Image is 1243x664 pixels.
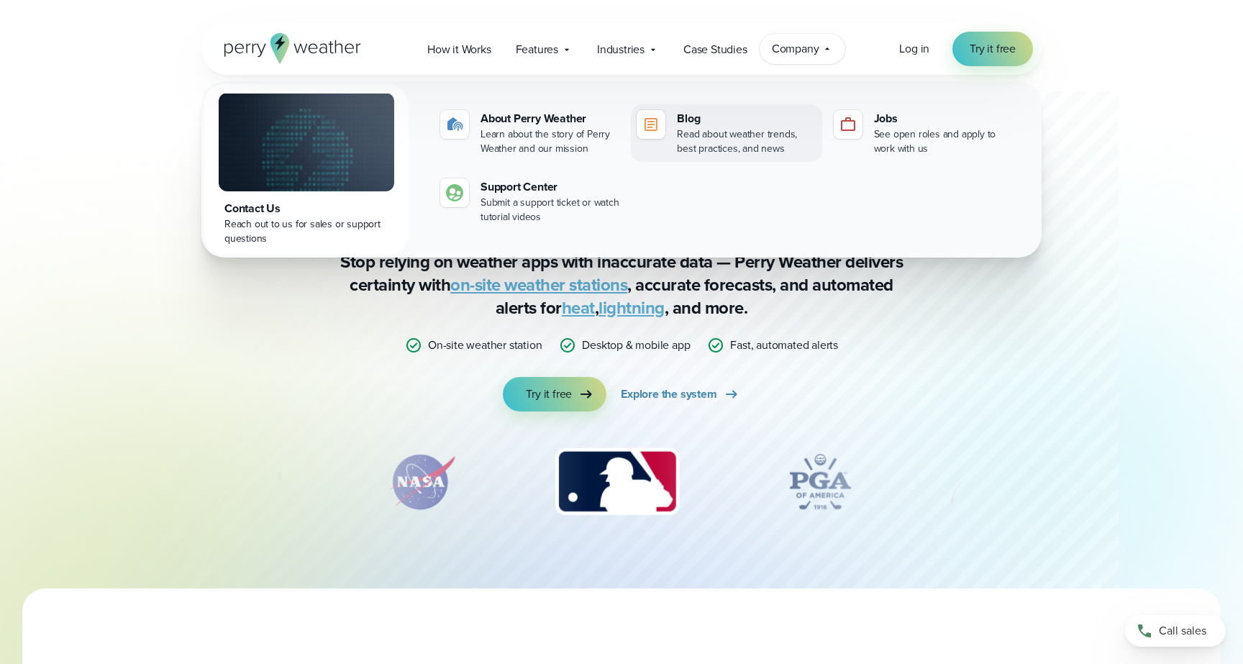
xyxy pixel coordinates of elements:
div: 3 of 12 [541,446,693,518]
a: Call sales [1125,615,1226,647]
img: DPR-Construction.svg [947,446,1062,518]
div: Blog [677,110,816,127]
span: Industries [597,41,645,58]
div: Read about weather trends, best practices, and news [677,127,816,156]
a: Blog Read about weather trends, best practices, and news [631,104,821,162]
div: slideshow [273,446,970,525]
a: Support Center Submit a support ticket or watch tutorial videos [434,173,625,230]
img: contact-icon.svg [446,184,463,201]
a: About Perry Weather Learn about the story of Perry Weather and our mission [434,104,625,162]
div: Learn about the story of Perry Weather and our mission [481,127,619,156]
div: Jobs [874,110,1013,127]
img: blog-icon.svg [642,116,660,133]
div: About Perry Weather [481,110,619,127]
span: Features [516,41,558,58]
span: Log in [899,40,929,57]
img: about-icon.svg [446,116,463,133]
span: Call sales [1159,622,1206,640]
p: Desktop & mobile app [582,337,690,354]
div: Submit a support ticket or watch tutorial videos [481,196,619,224]
span: Explore the system [621,386,716,403]
img: PGA.svg [762,446,878,518]
a: on-site weather stations [450,272,627,298]
div: 2 of 12 [371,446,472,518]
div: Support Center [481,178,619,196]
a: Case Studies [671,35,760,64]
span: Try it free [526,386,572,403]
img: jobs-icon-1.svg [839,116,857,133]
a: Try it free [503,377,606,411]
div: Reach out to us for sales or support questions [224,217,388,246]
span: How it Works [427,41,491,58]
a: heat [562,295,595,321]
a: Explore the system [621,377,739,411]
p: Fast, automated alerts [730,337,838,354]
span: Company [772,40,819,58]
span: Case Studies [683,41,747,58]
a: Log in [899,40,929,58]
a: How it Works [415,35,504,64]
div: See open roles and apply to work with us [874,127,1013,156]
span: Try it free [970,40,1016,58]
div: Contact Us [224,200,388,217]
div: 5 of 12 [947,446,1062,518]
div: 4 of 12 [762,446,878,518]
a: Try it free [952,32,1033,66]
p: Stop relying on weather apps with inaccurate data — Perry Weather delivers certainty with , accur... [334,250,909,319]
p: On-site weather station [428,337,542,354]
a: Contact Us Reach out to us for sales or support questions [204,84,409,255]
a: lightning [598,295,665,321]
a: Jobs See open roles and apply to work with us [828,104,1019,162]
img: NASA.svg [371,446,472,518]
img: MLB.svg [541,446,693,518]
